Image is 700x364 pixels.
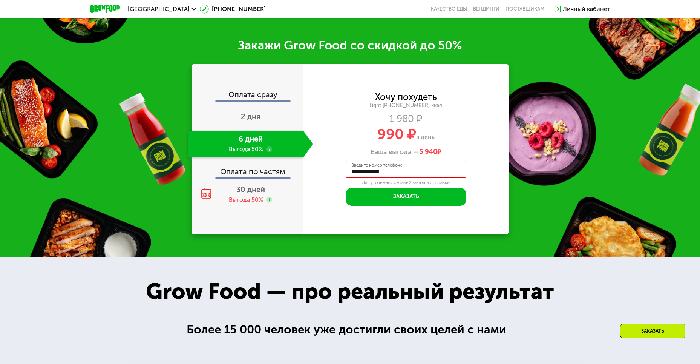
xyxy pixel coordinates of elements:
div: Ваша выгода — [303,148,509,156]
span: в день [416,133,435,140]
button: Заказать [346,188,466,206]
a: [PHONE_NUMBER] [200,5,266,14]
span: 5 940 [419,148,437,156]
div: поставщикам [505,6,544,12]
div: Grow Food — про реальный результат [130,275,571,308]
span: 990 ₽ [377,125,416,143]
div: 1 980 ₽ [303,115,509,123]
div: Оплата по частям [193,160,303,177]
div: Более 15 000 человек уже достигли своих целей с нами [187,321,513,339]
div: Для уточнения деталей заказа и доставки [346,180,466,186]
div: Выгода 50% [229,196,263,204]
div: Заказать [620,324,685,338]
span: [GEOGRAPHIC_DATA] [128,6,190,12]
span: 30 дней [236,185,265,194]
label: Введите номер телефона [351,163,403,167]
span: ₽ [419,148,441,156]
div: Хочу похудеть [375,93,437,101]
a: Качество еды [431,6,467,12]
div: Личный кабинет [563,5,610,14]
span: 2 дня [241,112,260,121]
div: Оплата сразу [193,91,303,100]
a: Вендинги [473,6,499,12]
div: Light [PHONE_NUMBER] ккал [303,102,509,109]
